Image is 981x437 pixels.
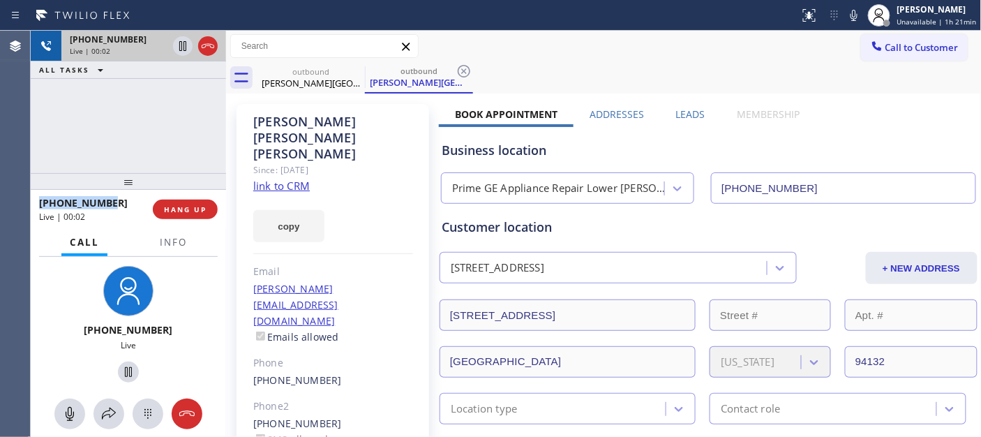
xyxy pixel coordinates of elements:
[845,299,978,331] input: Apt. #
[153,200,218,219] button: HANG UP
[253,399,413,415] div: Phone2
[54,399,85,429] button: Mute
[39,65,89,75] span: ALL TASKS
[676,108,705,121] label: Leads
[451,260,544,276] div: [STREET_ADDRESS]
[861,34,968,61] button: Call to Customer
[366,66,472,76] div: outbound
[39,211,85,223] span: Live | 00:02
[711,172,975,204] input: Phone Number
[61,229,107,256] button: Call
[253,282,338,327] a: [PERSON_NAME][EMAIL_ADDRESS][DOMAIN_NAME]
[440,299,696,331] input: Address
[455,108,557,121] label: Book Appointment
[151,229,195,256] button: Info
[253,179,310,193] a: link to CRM
[173,36,193,56] button: Hold Customer
[845,346,978,378] input: ZIP
[121,339,136,351] span: Live
[442,218,975,237] div: Customer location
[253,162,413,178] div: Since: [DATE]
[885,41,959,54] span: Call to Customer
[721,401,780,417] div: Contact role
[253,373,342,387] a: [PHONE_NUMBER]
[133,399,163,429] button: Open dialpad
[231,35,418,57] input: Search
[366,62,472,92] div: Jennice Adams Hill
[253,210,324,242] button: copy
[172,399,202,429] button: Hang up
[590,108,644,121] label: Addresses
[164,205,207,214] span: HANG UP
[118,362,139,383] button: Hold Customer
[258,77,364,89] div: [PERSON_NAME][GEOGRAPHIC_DATA][PERSON_NAME]
[253,330,339,343] label: Emails allowed
[70,236,99,249] span: Call
[258,66,364,77] div: outbound
[70,34,147,45] span: [PHONE_NUMBER]
[253,264,413,280] div: Email
[253,114,413,162] div: [PERSON_NAME] [PERSON_NAME] [PERSON_NAME]
[70,46,110,56] span: Live | 00:02
[844,6,864,25] button: Mute
[160,236,187,249] span: Info
[866,252,978,284] button: + NEW ADDRESS
[253,355,413,371] div: Phone
[897,3,977,15] div: [PERSON_NAME]
[440,346,696,378] input: City
[31,61,117,78] button: ALL TASKS
[256,332,265,341] input: Emails allowed
[39,196,128,209] span: [PHONE_NUMBER]
[258,62,364,94] div: Jennice Adams Hill
[253,417,342,430] a: [PHONE_NUMBER]
[93,399,124,429] button: Open directory
[452,181,666,197] div: Prime GE Appliance Repair Lower [PERSON_NAME]
[442,141,975,160] div: Business location
[451,401,518,417] div: Location type
[897,17,977,27] span: Unavailable | 1h 21min
[366,76,472,89] div: [PERSON_NAME][GEOGRAPHIC_DATA][PERSON_NAME]
[84,323,173,336] span: [PHONE_NUMBER]
[198,36,218,56] button: Hang up
[737,108,800,121] label: Membership
[710,299,831,331] input: Street #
